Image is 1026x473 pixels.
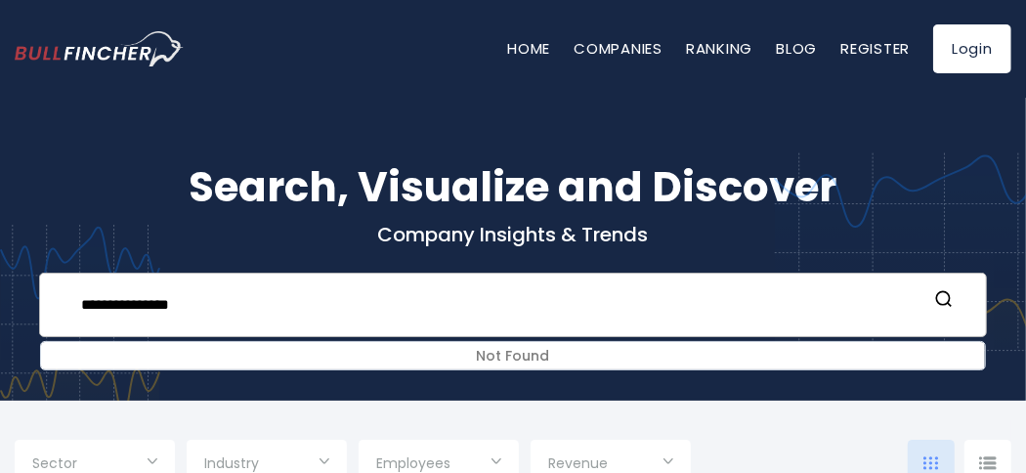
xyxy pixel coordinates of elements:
[933,24,1011,73] a: Login
[507,38,550,59] a: Home
[32,454,77,472] span: Sector
[840,38,910,59] a: Register
[923,456,939,470] img: icon-comp-grid.svg
[979,456,997,470] img: icon-comp-list-view.svg
[776,38,817,59] a: Blog
[376,454,450,472] span: Employees
[15,156,1011,218] h1: Search, Visualize and Discover
[548,454,608,472] span: Revenue
[15,31,213,67] a: Go to homepage
[15,31,184,67] img: bullfincher logo
[204,454,259,472] span: Industry
[686,38,752,59] a: Ranking
[15,222,1011,247] p: Company Insights & Trends
[931,288,957,314] button: Search
[574,38,663,59] a: Companies
[41,342,985,369] div: Not Found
